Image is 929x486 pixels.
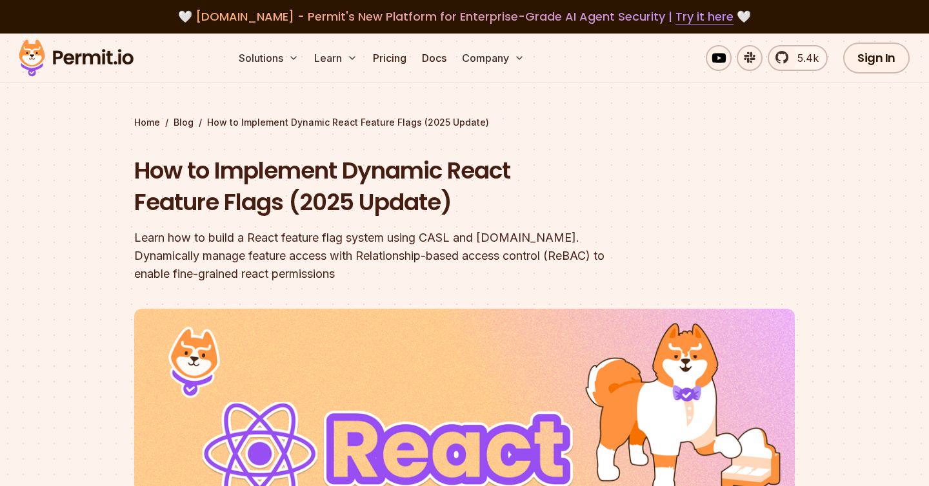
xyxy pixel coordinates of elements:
span: [DOMAIN_NAME] - Permit's New Platform for Enterprise-Grade AI Agent Security | [195,8,734,24]
a: Try it here [675,8,734,25]
a: Blog [174,116,194,129]
a: 5.4k [768,45,828,71]
span: 5.4k [790,50,819,66]
button: Solutions [234,45,304,71]
button: Learn [309,45,363,71]
a: Docs [417,45,452,71]
a: Home [134,116,160,129]
a: Sign In [843,43,910,73]
img: Permit logo [13,36,139,80]
h1: How to Implement Dynamic React Feature Flags (2025 Update) [134,155,630,219]
button: Company [457,45,530,71]
div: / / [134,116,795,129]
div: 🤍 🤍 [31,8,898,26]
div: Learn how to build a React feature flag system using CASL and [DOMAIN_NAME]. Dynamically manage f... [134,229,630,283]
a: Pricing [368,45,412,71]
